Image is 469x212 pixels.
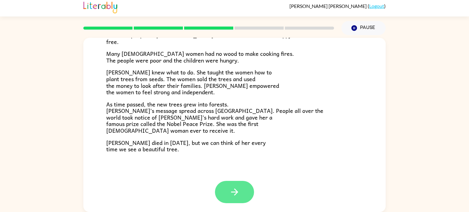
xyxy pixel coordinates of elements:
span: [PERSON_NAME] died in [DATE], but we can think of her every time we see a beautiful tree. [106,138,266,154]
span: [PERSON_NAME] knew what to do. She taught the women how to plant trees from seeds. The women sold... [106,68,279,96]
a: Logout [369,3,384,9]
span: [PERSON_NAME] [PERSON_NAME] [289,3,368,9]
button: Pause [341,21,386,35]
span: Many [DEMOGRAPHIC_DATA] women had no wood to make cooking fires. The people were poor and the chi... [106,49,294,65]
div: ( ) [289,3,386,9]
span: As time passed, the new trees grew into forests. [PERSON_NAME]’s message spread across [GEOGRAPHI... [106,100,323,135]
